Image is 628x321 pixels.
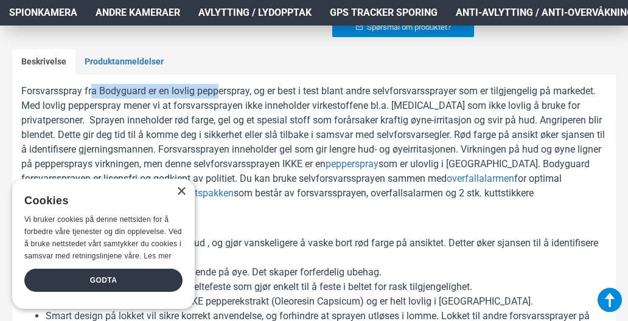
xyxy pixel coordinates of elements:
[330,5,438,20] span: GPS Tracker Sporing
[176,187,186,196] div: Close
[144,252,171,260] a: Les mer, opens a new window
[198,5,312,20] span: Avlytting / Lydopptak
[24,215,182,260] span: Vi bruker cookies på denne nettsiden for å forbedre våre tjenester og din opplevelse. Ved å bruke...
[75,49,173,75] a: Produktanmeldelser
[24,269,183,292] div: Godta
[9,5,77,20] span: Spionkamera
[447,171,514,186] a: overfallalarmen
[332,17,474,37] a: Spørsmål om produktet?
[46,280,607,294] li: Forsvarssprayen kommer med et beltefeste som gjør enkelt til å feste i beltet for rask tilgjengel...
[12,49,75,75] a: Beskrivelse
[96,5,180,20] span: Andre kameraer
[46,294,607,309] li: Selvforsvarssprayen Inneholder IKKE pepperekstrakt (Oleoresin Capsicum) og er helt lovlig i [GEOG...
[159,186,234,201] a: sikkerhetspakken
[46,265,607,280] li: Stoffene virker blendende og brennende på øye. Det skaper forferdelig ubehag.
[46,221,607,236] li: Opp til 4 meter rekkevidde.
[24,188,175,214] div: Cookies
[326,157,379,171] a: pepperspray
[21,84,607,215] p: Forsvarsspray fra Bodyguard er en lovlig pepperspray, og er best i test blant andre selvforsvarss...
[46,236,607,265] li: Gel gir lengre irritasjon på øye og hud , og gjør vanskeligere å vaske bort rød farge på ansiktet...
